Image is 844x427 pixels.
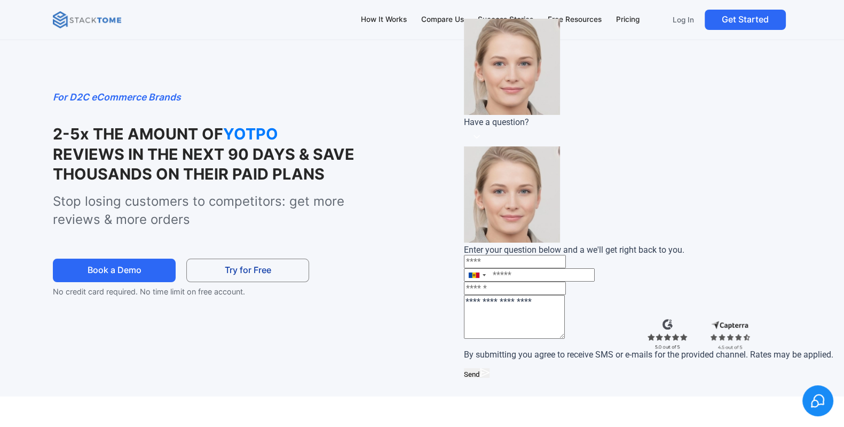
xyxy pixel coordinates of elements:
a: How It Works [356,9,412,31]
strong: 2-5x THE AMOUNT OF [53,125,223,143]
p: Stop losing customers to competitors: get more reviews & more orders [53,192,371,228]
div: Pricing [616,14,640,26]
div: Free Resources [548,14,602,26]
a: Free Resources [543,9,607,31]
div: How It Works [361,14,407,26]
a: Compare Us [416,9,469,31]
em: For D2C eCommerce Brands [53,91,181,103]
iframe: StackTome- product_demo 07.24 - 1.3x speed (1080p) [394,90,791,313]
div: Success Stories [478,14,533,26]
strong: REVIEWS IN THE NEXT 90 DAYS & SAVE THOUSANDS ON THEIR PAID PLANS [53,145,354,183]
a: Try for Free [186,259,309,283]
strong: YOTPO [223,124,330,144]
p: No credit card required. No time limit on free account. [53,285,326,298]
a: Log In [666,10,700,30]
a: Pricing [611,9,644,31]
div: Compare Us [421,14,464,26]
a: Book a Demo [53,259,176,283]
a: Get Started [705,10,786,30]
p: Log In [672,15,693,25]
a: Success Stories [473,9,539,31]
